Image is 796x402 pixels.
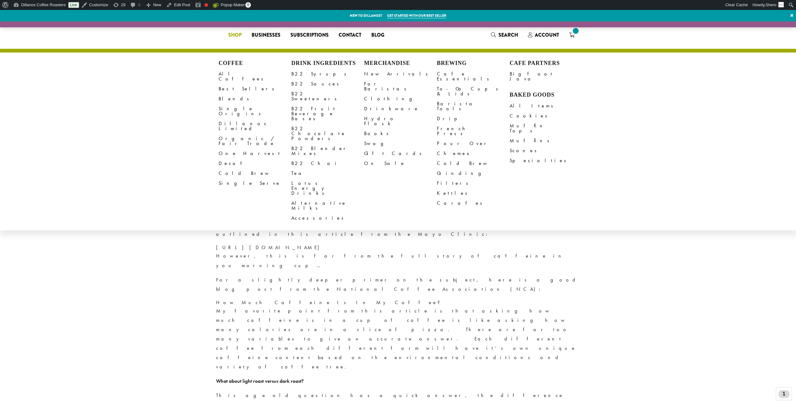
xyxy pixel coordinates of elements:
h4: Cafe Partners [510,60,582,67]
span: 0 [245,2,251,8]
a: Muffins [510,136,582,146]
a: Cold Brew [437,158,510,168]
a: Blends [219,94,291,104]
a: Get started with our best seller [387,13,446,18]
a: Grinding [437,168,510,178]
h4: Brewing [437,60,510,67]
a: B22 Sauces [291,79,364,89]
a: Specialties [510,156,582,166]
a: Lotus Energy Drinks [291,178,364,198]
span: Account [535,31,559,39]
a: Chemex [437,148,510,158]
a: New Arrivals [364,69,437,79]
a: Scones [510,146,582,156]
a: Filters [437,178,510,188]
a: B22 Chocolate Powders [291,124,364,144]
a: B22 Blender Mixes [291,144,364,158]
div: Focus keyphrase not set [204,3,208,7]
a: On Sale [364,158,437,168]
a: B22 Chai [291,158,364,168]
p: My favorite point from this article is that asking how much caffeine is in a cup of coffee is lik... [216,306,580,372]
a: Hydro Flask [364,114,437,129]
a: Best Sellers [219,84,291,94]
h4: Baked Goods [510,92,582,98]
a: Kettles [437,188,510,198]
a: Carafes [437,198,510,208]
a: Shop [223,30,247,40]
a: Gift Cards [364,148,437,158]
span: Subscriptions [290,31,329,39]
a: How Much Caffeine Is In My Coffee? [216,299,445,306]
span: Shero [766,2,776,7]
p: For a slightly deeper primer on the subject, here is a good blog post from the National Coffee As... [216,275,580,294]
a: Books [364,129,437,139]
a: Decaf [219,158,291,168]
a: For Baristas [364,79,437,94]
div: [URL][DOMAIN_NAME] [216,244,580,251]
a: All Coffees [219,69,291,84]
a: Pour Over [437,139,510,148]
a: Barista Tools [437,99,510,114]
a: Muffin Tops [510,121,582,136]
a: Bigfoot Java [510,69,582,84]
a: Alternative Milks [291,198,364,213]
a: Single Origins [219,104,291,119]
a: Drinkware [364,104,437,114]
a: Accessories [291,213,364,223]
a: Clothing [364,94,437,104]
p: However, this is far from the full story of caffeine in you morning cup… [216,251,580,270]
a: Tea [291,168,364,178]
a: French Press [437,124,510,139]
a: Organic / Fair Trade [219,134,291,148]
a: Drip [437,114,510,124]
h4: Drink Ingredients [291,60,364,67]
a: B22 Syrups [291,69,364,79]
a: Search [486,30,523,40]
a: Cookies [510,111,582,121]
a: Cold Brew [219,168,291,178]
a: B22 Fruit Beverage Bases [291,104,364,124]
a: B22 Sweeteners [291,89,364,104]
a: Swag [364,139,437,148]
a: All Items [510,101,582,111]
h4: Coffee [219,60,291,67]
span: Blog [371,31,384,39]
span: Businesses [252,31,280,39]
a: To-Go Cups & Lids [437,84,510,99]
strong: What about light roast versus dark roast? [216,378,304,384]
a: Dillanos Limited [219,119,291,134]
span: Shop [228,31,242,39]
a: Live [68,2,79,8]
a: Single Serve [219,178,291,188]
span: Search [498,31,518,39]
a: Cafe Essentials [437,69,510,84]
h4: Merchandise [364,60,437,67]
a: One Harvest [219,148,291,158]
span: Contact [339,31,361,39]
a: × [788,10,796,21]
